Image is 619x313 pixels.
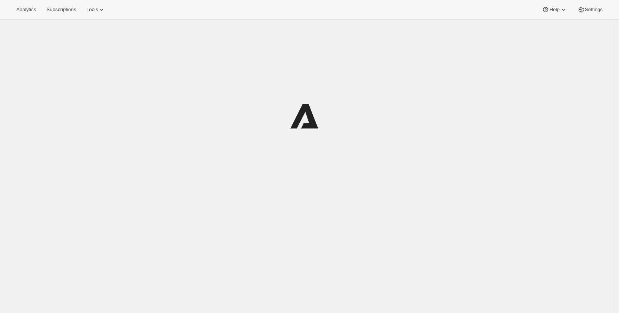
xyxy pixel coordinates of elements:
button: Tools [82,4,110,15]
span: Help [549,7,559,13]
button: Analytics [12,4,40,15]
span: Settings [585,7,603,13]
span: Tools [86,7,98,13]
button: Subscriptions [42,4,80,15]
span: Analytics [16,7,36,13]
span: Subscriptions [46,7,76,13]
button: Settings [573,4,607,15]
button: Help [537,4,571,15]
